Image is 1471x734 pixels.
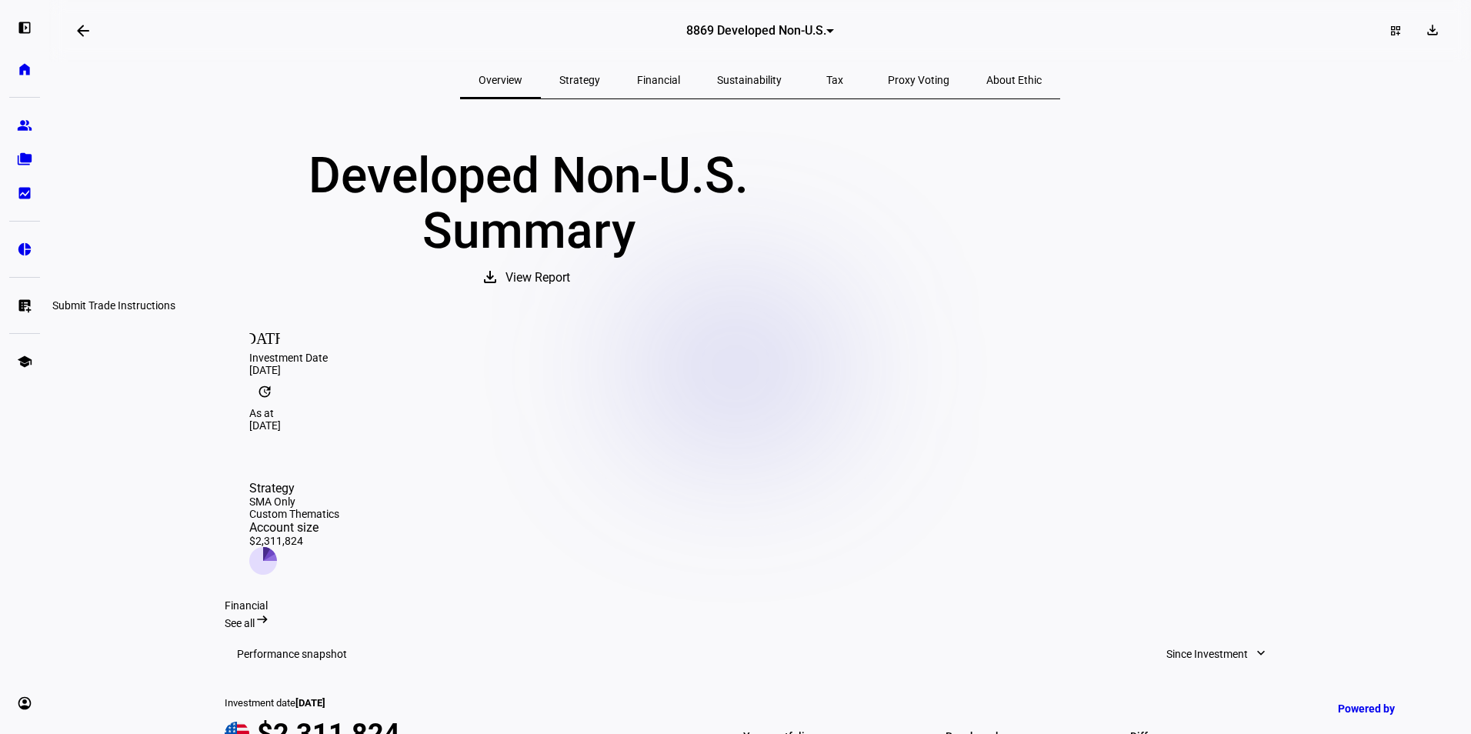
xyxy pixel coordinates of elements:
a: folder_copy [9,144,40,175]
span: View Report [505,259,570,296]
div: Account size [249,520,339,535]
div: Investment date [225,697,700,709]
h3: Performance snapshot [237,648,347,660]
eth-mat-symbol: list_alt_add [17,298,32,313]
a: bid_landscape [9,178,40,209]
span: Financial [637,75,680,85]
eth-mat-symbol: pie_chart [17,242,32,257]
span: [DATE] [295,697,325,709]
eth-mat-symbol: account_circle [17,696,32,711]
span: Since Investment [1166,639,1248,669]
mat-icon: update [249,376,280,407]
eth-mat-symbol: folder_copy [17,152,32,167]
span: About Ethic [986,75,1042,85]
span: See all [225,617,255,629]
span: Tax [826,75,843,85]
div: As at [249,407,1271,419]
div: Submit Trade Instructions [46,296,182,315]
div: Custom Thematics [249,508,339,520]
div: [DATE] [249,364,1271,376]
div: $2,311,824 [249,535,339,547]
eth-mat-symbol: left_panel_open [17,20,32,35]
div: SMA Only [249,495,339,508]
span: Overview [479,75,522,85]
a: pie_chart [9,234,40,265]
a: Powered by [1330,694,1448,722]
div: Financial [225,599,1296,612]
eth-mat-symbol: home [17,62,32,77]
eth-mat-symbol: school [17,354,32,369]
button: View Report [465,259,592,296]
span: Sustainability [717,75,782,85]
eth-mat-symbol: bid_landscape [17,185,32,201]
mat-icon: expand_more [1253,646,1269,661]
div: Investment Date [249,352,1271,364]
a: home [9,54,40,85]
span: Proxy Voting [888,75,949,85]
a: group [9,110,40,141]
span: Strategy [559,75,600,85]
mat-icon: arrow_backwards [74,22,92,40]
eth-mat-symbol: group [17,118,32,133]
div: Developed Non-U.S. Summary [225,148,832,259]
button: Since Investment [1151,639,1283,669]
mat-icon: [DATE] [249,321,280,352]
mat-icon: download [1425,22,1440,38]
mat-icon: download [481,268,499,286]
span: 8869 Developed Non-U.S. [686,23,826,38]
mat-icon: dashboard_customize [1389,25,1402,37]
div: Strategy [249,481,339,495]
div: [DATE] [249,419,1271,432]
mat-icon: arrow_right_alt [255,612,270,627]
